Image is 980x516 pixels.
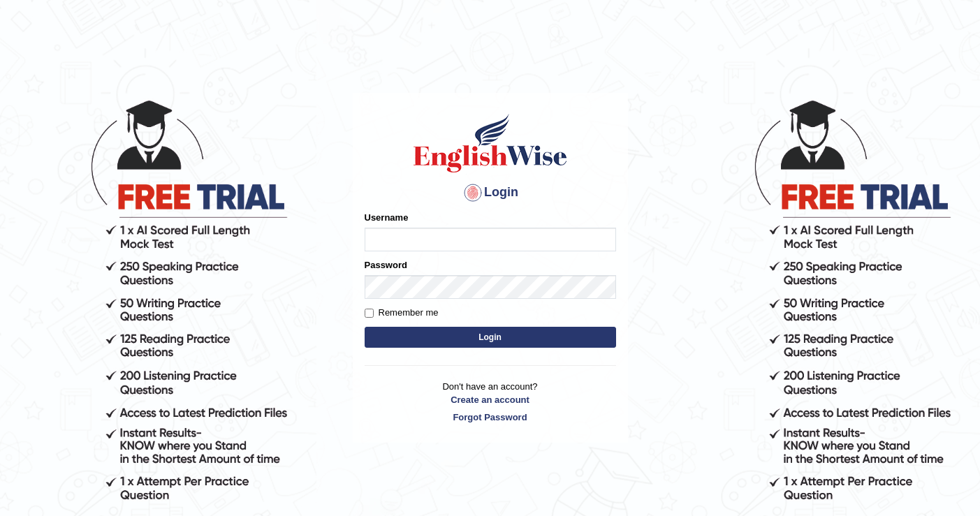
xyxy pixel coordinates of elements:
input: Remember me [365,309,374,318]
a: Create an account [365,393,616,406]
p: Don't have an account? [365,380,616,423]
button: Login [365,327,616,348]
img: Logo of English Wise sign in for intelligent practice with AI [411,112,570,175]
label: Password [365,258,407,272]
label: Remember me [365,306,439,320]
a: Forgot Password [365,411,616,424]
label: Username [365,211,409,224]
h4: Login [365,182,616,204]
